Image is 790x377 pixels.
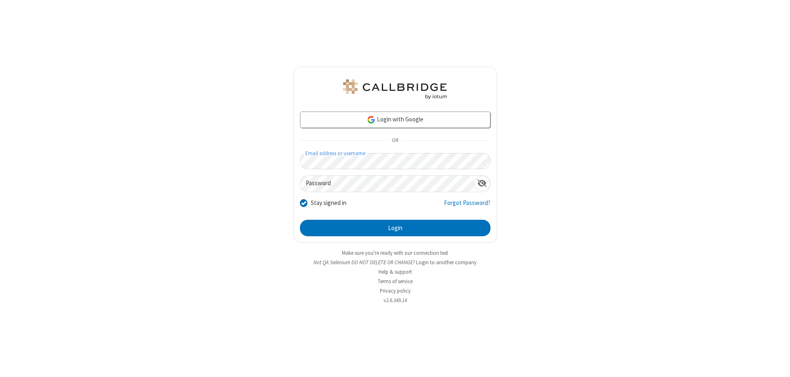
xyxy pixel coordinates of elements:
a: Login with Google [300,112,490,128]
a: Help & support [379,268,412,275]
img: google-icon.png [367,115,376,124]
div: Show password [474,176,490,191]
input: Password [300,176,474,192]
li: v2.6.349.14 [293,296,497,304]
img: QA Selenium DO NOT DELETE OR CHANGE [342,79,448,99]
input: Email address or username [300,153,490,169]
button: Login to another company [416,258,476,266]
li: Not QA Selenium DO NOT DELETE OR CHANGE? [293,258,497,266]
a: Make sure you're ready with our connection test [342,249,448,256]
a: Forgot Password? [444,198,490,214]
span: OR [388,135,402,147]
a: Terms of service [378,278,413,285]
label: Stay signed in [311,198,346,208]
a: Privacy policy [380,287,411,294]
button: Login [300,220,490,236]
